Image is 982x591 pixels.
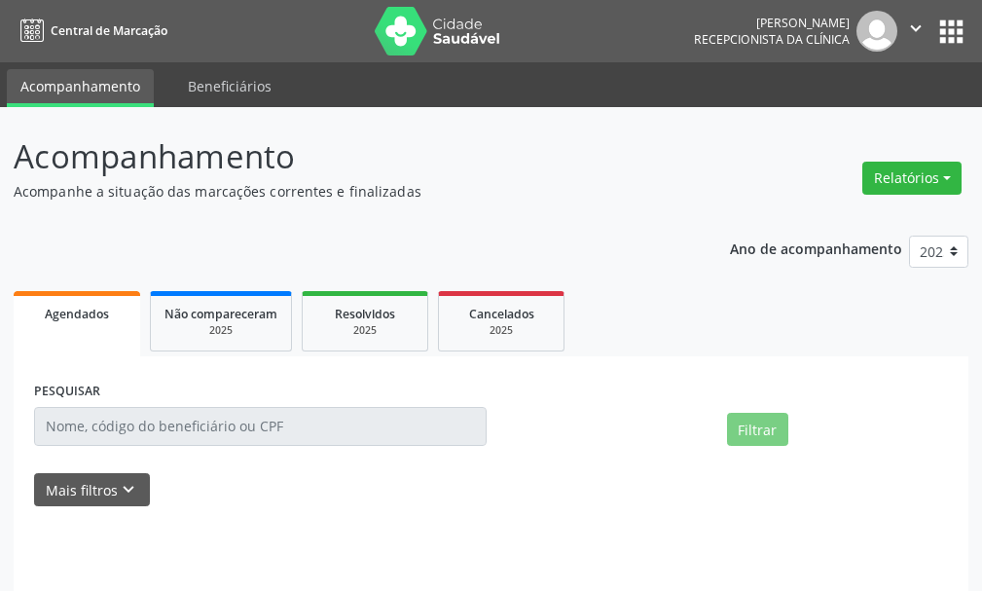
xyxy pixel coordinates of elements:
[34,473,150,507] button: Mais filtroskeyboard_arrow_down
[45,306,109,322] span: Agendados
[934,15,968,49] button: apps
[14,132,682,181] p: Acompanhamento
[856,11,897,52] img: img
[164,306,277,322] span: Não compareceram
[897,11,934,52] button: 
[118,479,139,500] i: keyboard_arrow_down
[51,22,167,39] span: Central de Marcação
[694,15,850,31] div: [PERSON_NAME]
[7,69,154,107] a: Acompanhamento
[164,323,277,338] div: 2025
[316,323,414,338] div: 2025
[335,306,395,322] span: Resolvidos
[34,407,487,446] input: Nome, código do beneficiário ou CPF
[469,306,534,322] span: Cancelados
[14,181,682,202] p: Acompanhe a situação das marcações correntes e finalizadas
[694,31,850,48] span: Recepcionista da clínica
[727,413,788,446] button: Filtrar
[174,69,285,103] a: Beneficiários
[905,18,927,39] i: 
[34,377,100,407] label: PESQUISAR
[862,162,962,195] button: Relatórios
[14,15,167,47] a: Central de Marcação
[453,323,550,338] div: 2025
[730,236,902,260] p: Ano de acompanhamento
